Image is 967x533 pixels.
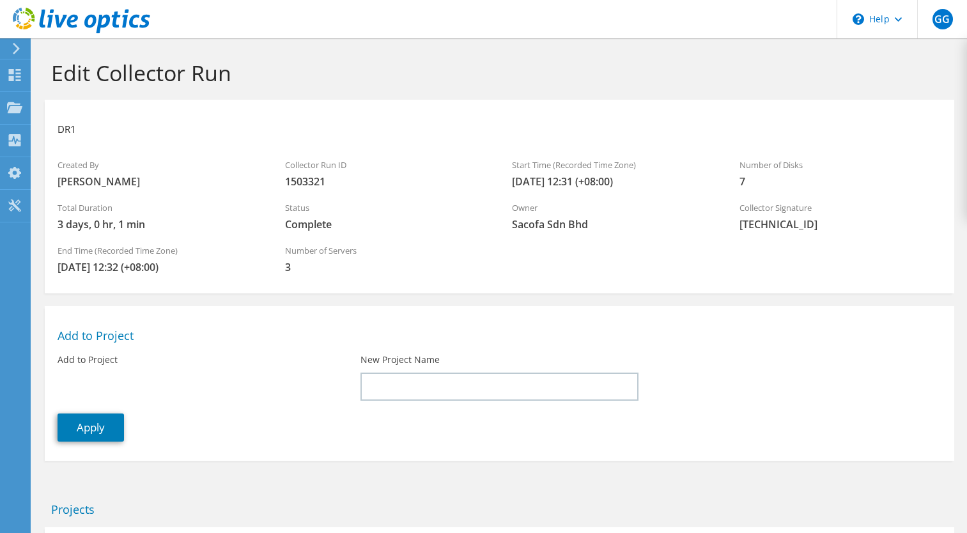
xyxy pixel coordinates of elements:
[285,244,487,257] label: Number of Servers
[58,244,259,257] label: End Time (Recorded Time Zone)
[285,201,487,214] label: Status
[285,174,487,189] span: 1503321
[360,353,440,366] label: New Project Name
[58,201,259,214] label: Total Duration
[512,174,714,189] span: [DATE] 12:31 (+08:00)
[58,353,118,366] label: Add to Project
[932,9,953,29] span: GG
[739,158,941,171] label: Number of Disks
[58,328,941,343] h2: Add to Project
[512,217,714,231] span: Sacofa Sdn Bhd
[58,217,259,231] span: 3 days, 0 hr, 1 min
[739,174,941,189] span: 7
[51,59,941,86] h1: Edit Collector Run
[285,217,487,231] span: Complete
[853,13,864,25] svg: \n
[58,174,259,189] span: [PERSON_NAME]
[512,158,714,171] label: Start Time (Recorded Time Zone)
[285,158,487,171] label: Collector Run ID
[58,158,259,171] label: Created By
[512,201,714,214] label: Owner
[58,413,124,442] a: Apply
[739,201,941,214] label: Collector Signature
[285,260,487,274] span: 3
[58,260,259,274] span: [DATE] 12:32 (+08:00)
[51,502,948,516] h2: Projects
[739,217,941,231] span: [TECHNICAL_ID]
[58,122,76,136] h3: DR1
